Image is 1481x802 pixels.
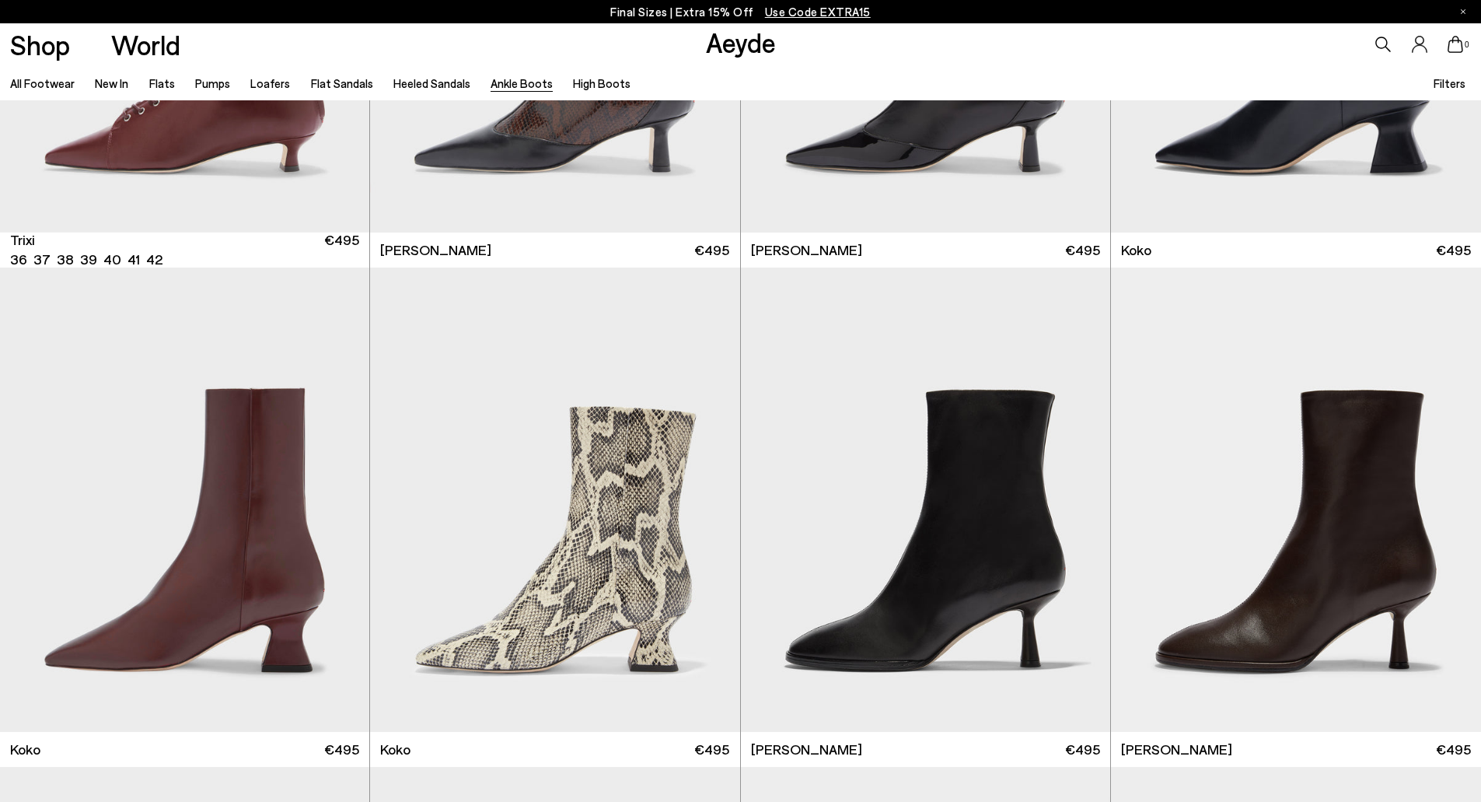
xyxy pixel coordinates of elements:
[380,740,410,759] span: Koko
[380,240,491,260] span: [PERSON_NAME]
[1436,740,1471,759] span: €495
[311,76,373,90] a: Flat Sandals
[751,740,862,759] span: [PERSON_NAME]
[195,76,230,90] a: Pumps
[1448,36,1463,53] a: 0
[10,230,35,250] span: Trixi
[491,76,553,90] a: Ankle Boots
[127,250,140,269] li: 41
[393,76,470,90] a: Heeled Sandals
[10,31,70,58] a: Shop
[10,740,40,759] span: Koko
[149,76,175,90] a: Flats
[1111,732,1481,767] a: [PERSON_NAME] €495
[370,233,739,268] a: [PERSON_NAME] €495
[370,732,739,767] a: Koko €495
[1111,268,1481,732] img: Dorothy Soft Sock Boots
[751,240,862,260] span: [PERSON_NAME]
[694,240,729,260] span: €495
[741,732,1110,767] a: [PERSON_NAME] €495
[741,268,1110,732] img: Dorothy Soft Sock Boots
[10,76,75,90] a: All Footwear
[1121,740,1232,759] span: [PERSON_NAME]
[103,250,121,269] li: 40
[1065,240,1100,260] span: €495
[1463,40,1471,49] span: 0
[324,230,359,269] span: €495
[573,76,630,90] a: High Boots
[765,5,871,19] span: Navigate to /collections/ss25-final-sizes
[1111,233,1481,268] a: Koko €495
[694,740,729,759] span: €495
[1436,240,1471,260] span: €495
[80,250,97,269] li: 39
[95,76,128,90] a: New In
[57,250,74,269] li: 38
[111,31,180,58] a: World
[250,76,290,90] a: Loafers
[610,2,871,22] p: Final Sizes | Extra 15% Off
[1065,740,1100,759] span: €495
[10,250,27,269] li: 36
[324,740,359,759] span: €495
[33,250,51,269] li: 37
[1434,76,1465,90] span: Filters
[146,250,162,269] li: 42
[10,250,158,269] ul: variant
[741,233,1110,268] a: [PERSON_NAME] €495
[370,268,739,732] img: Koko Regal Heel Boots
[706,26,776,58] a: Aeyde
[1121,240,1151,260] span: Koko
